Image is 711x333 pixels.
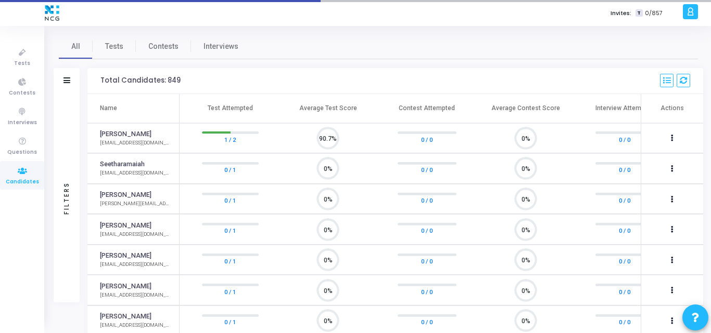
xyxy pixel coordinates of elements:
[377,94,476,123] th: Contest Attempted
[421,256,433,267] a: 0 / 0
[100,169,169,177] div: [EMAIL_ADDRESS][DOMAIN_NAME]
[645,9,663,18] span: 0/857
[224,134,236,144] a: 1 / 2
[224,225,236,236] a: 0 / 1
[611,9,631,18] label: Invites:
[100,139,169,147] div: [EMAIL_ADDRESS][DOMAIN_NAME]
[100,251,151,261] a: [PERSON_NAME]
[421,165,433,175] a: 0 / 0
[100,129,151,139] a: [PERSON_NAME]
[476,94,575,123] th: Average Contest Score
[204,41,238,52] span: Interviews
[224,165,236,175] a: 0 / 1
[224,317,236,327] a: 0 / 1
[575,94,674,123] th: Interview Attempted
[224,256,236,267] a: 0 / 1
[105,41,123,52] span: Tests
[641,94,703,123] th: Actions
[14,59,30,68] span: Tests
[100,291,169,299] div: [EMAIL_ADDRESS][DOMAIN_NAME]
[619,134,630,144] a: 0 / 0
[100,103,117,113] div: Name
[100,200,169,208] div: [PERSON_NAME][EMAIL_ADDRESS][DOMAIN_NAME]
[224,286,236,297] a: 0 / 1
[619,317,630,327] a: 0 / 0
[100,159,145,169] a: Seetharamaiah
[100,322,169,329] div: [EMAIL_ADDRESS][DOMAIN_NAME]
[421,317,433,327] a: 0 / 0
[100,261,169,269] div: [EMAIL_ADDRESS][DOMAIN_NAME]
[71,41,80,52] span: All
[7,148,37,157] span: Questions
[636,9,642,17] span: T
[421,225,433,236] a: 0 / 0
[100,312,151,322] a: [PERSON_NAME]
[619,165,630,175] a: 0 / 0
[421,195,433,206] a: 0 / 0
[100,190,151,200] a: [PERSON_NAME]
[180,94,278,123] th: Test Attempted
[224,195,236,206] a: 0 / 1
[100,282,151,291] a: [PERSON_NAME]
[100,76,181,85] div: Total Candidates: 849
[148,41,179,52] span: Contests
[619,225,630,236] a: 0 / 0
[619,286,630,297] a: 0 / 0
[9,89,35,98] span: Contests
[278,94,377,123] th: Average Test Score
[619,256,630,267] a: 0 / 0
[8,118,37,127] span: Interviews
[421,134,433,144] a: 0 / 0
[100,231,169,238] div: [EMAIL_ADDRESS][DOMAIN_NAME]
[6,178,39,187] span: Candidates
[421,286,433,297] a: 0 / 0
[100,221,151,231] a: [PERSON_NAME]
[42,3,62,23] img: logo
[62,141,71,255] div: Filters
[619,195,630,206] a: 0 / 0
